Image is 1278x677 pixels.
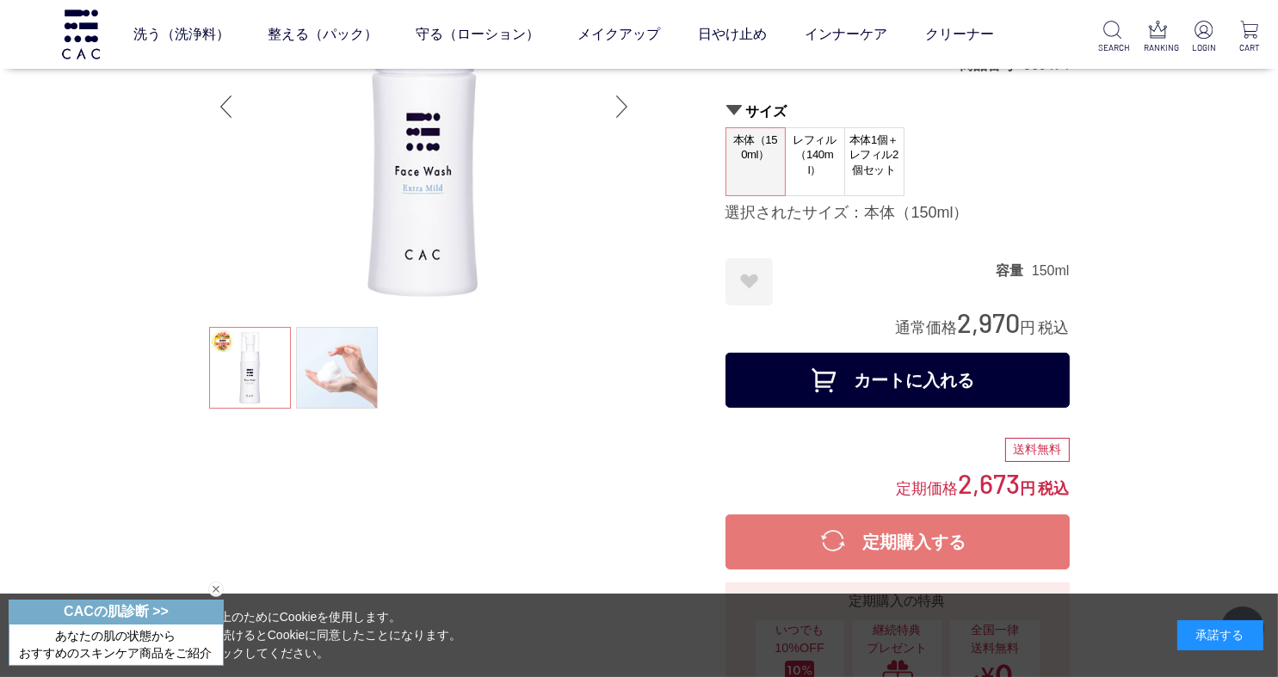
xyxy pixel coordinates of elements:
a: 洗う（洗浄料） [133,10,230,58]
a: アイ [494,66,518,80]
a: メイクアップ [577,10,660,58]
span: 税込 [1039,480,1070,497]
a: ベース [428,66,464,80]
a: CART [1235,21,1264,54]
h2: サイズ [725,102,1070,120]
a: 整える（パック） [268,10,378,58]
div: Previous slide [209,72,244,141]
button: カートに入れる [725,353,1070,408]
a: 守る（ローション） [416,10,540,58]
a: LOGIN [1189,21,1219,54]
span: レフィル（140ml） [786,128,844,182]
span: 2,673 [959,467,1021,499]
a: RANKING [1144,21,1173,54]
span: 税込 [1039,319,1070,336]
span: 定期価格 [897,478,959,497]
p: SEARCH [1098,41,1127,54]
p: CART [1235,41,1264,54]
a: SEARCH [1098,21,1127,54]
span: 本体（150ml） [726,128,785,177]
p: LOGIN [1189,41,1219,54]
span: 通常価格 [896,319,958,336]
span: 本体1個＋レフィル2個セット [845,128,904,182]
a: クリーナー [925,10,994,58]
a: リップ [663,66,699,80]
div: Next slide [605,72,639,141]
a: お気に入りに登録する [725,258,773,305]
dt: 容量 [996,262,1032,280]
p: RANKING [1144,41,1173,54]
span: 円 [1021,319,1036,336]
dd: 150ml [1032,262,1070,280]
button: 定期購入する [725,514,1070,569]
div: 定期購入の特典 [732,591,1063,612]
span: 2,970 [958,306,1021,338]
div: 承諾する [1177,620,1263,650]
div: 送料無料 [1005,438,1070,462]
a: インナーケア [805,10,887,58]
span: 円 [1021,480,1036,497]
a: 日やけ止め [698,10,767,58]
a: フェイスカラー [548,66,633,80]
div: 当サイトでは、お客様へのサービス向上のためにCookieを使用します。 「承諾する」をクリックするか閲覧を続けるとCookieに同意したことになります。 詳細はこちらの をクリックしてください。 [15,608,462,662]
img: logo [59,9,102,58]
div: 選択されたサイズ：本体（150ml） [725,203,1070,224]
